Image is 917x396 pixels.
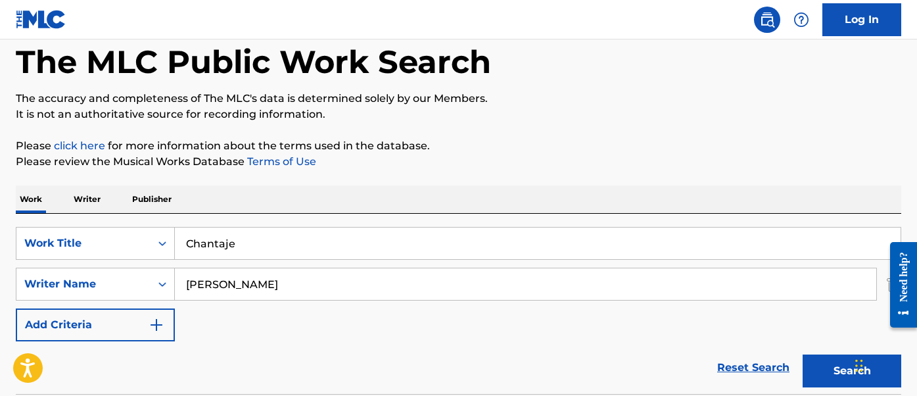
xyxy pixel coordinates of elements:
button: Search [803,355,901,387]
img: MLC Logo [16,10,66,29]
a: click here [54,139,105,152]
img: help [793,12,809,28]
div: Drag [855,346,863,385]
a: Terms of Use [245,155,316,168]
p: The accuracy and completeness of The MLC's data is determined solely by our Members. [16,91,901,107]
div: Work Title [24,235,143,251]
p: Work [16,186,46,213]
p: Please for more information about the terms used in the database. [16,138,901,154]
a: Public Search [754,7,780,33]
h1: The MLC Public Work Search [16,42,491,82]
button: Add Criteria [16,309,175,341]
a: Log In [822,3,901,36]
p: Publisher [128,186,176,213]
p: Writer [70,186,105,213]
div: Writer Name [24,276,143,292]
div: Help [788,7,814,33]
img: 9d2ae6d4665cec9f34b9.svg [149,317,164,333]
iframe: Resource Center [880,232,917,337]
form: Search Form [16,227,901,394]
p: Please review the Musical Works Database [16,154,901,170]
iframe: Chat Widget [851,333,917,396]
a: Reset Search [711,353,796,382]
p: It is not an authoritative source for recording information. [16,107,901,122]
img: search [759,12,775,28]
